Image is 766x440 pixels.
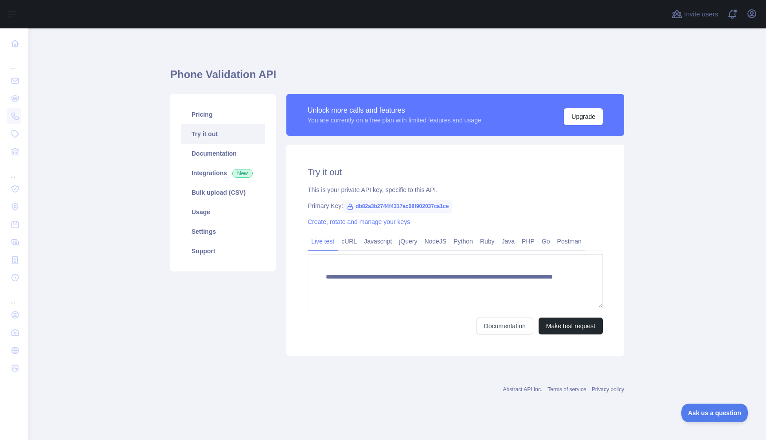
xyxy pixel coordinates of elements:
div: Primary Key: [308,201,603,210]
h2: Try it out [308,166,603,178]
button: Invite users [670,7,720,21]
a: Bulk upload (CSV) [181,183,265,202]
div: Unlock more calls and features [308,105,481,116]
a: Pricing [181,105,265,124]
button: Upgrade [564,108,603,125]
a: Javascript [360,234,395,248]
a: Usage [181,202,265,222]
span: New [232,169,253,178]
a: NodeJS [421,234,450,248]
div: ... [7,287,21,305]
a: Terms of service [547,386,586,393]
a: Create, rotate and manage your keys [308,218,410,225]
a: Try it out [181,124,265,144]
span: db82a3b2744f4317ac08f902037ca1ce [343,200,452,213]
button: Make test request [539,318,603,334]
a: Integrations New [181,163,265,183]
span: Invite users [684,9,718,20]
a: Ruby [477,234,498,248]
a: jQuery [395,234,421,248]
a: Python [450,234,477,248]
a: Postman [554,234,585,248]
a: Support [181,241,265,261]
a: PHP [518,234,538,248]
div: ... [7,161,21,179]
a: Java [498,234,519,248]
a: Documentation [477,318,533,334]
div: ... [7,53,21,71]
a: Privacy policy [592,386,624,393]
a: Abstract API Inc. [503,386,543,393]
iframe: Toggle Customer Support [681,404,748,422]
a: cURL [338,234,360,248]
a: Live test [308,234,338,248]
div: You are currently on a free plan with limited features and usage [308,116,481,125]
a: Go [538,234,554,248]
a: Documentation [181,144,265,163]
a: Settings [181,222,265,241]
h1: Phone Validation API [170,67,624,89]
div: This is your private API key, specific to this API. [308,185,603,194]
